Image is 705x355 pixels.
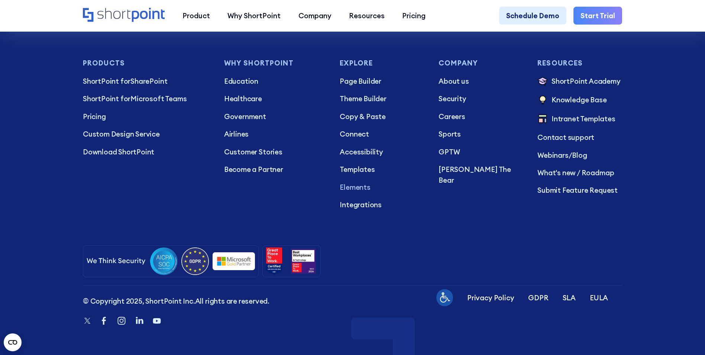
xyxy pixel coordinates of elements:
a: Linkedin [134,316,145,327]
a: Become a Partner [224,164,326,175]
a: Home [83,8,165,23]
a: Youtube [152,316,162,327]
a: Customer Stories [224,147,326,157]
a: Facebook [99,316,109,327]
iframe: Chat Widget [668,319,705,355]
a: GPTW [439,147,523,157]
a: Intranet Templates [537,113,622,125]
a: EULA [590,292,608,303]
a: Contact support [537,132,622,143]
a: Theme Builder [340,93,424,104]
a: Copy & Paste [340,111,424,122]
a: Why ShortPoint [219,7,290,24]
div: Pricing [402,10,426,21]
a: Healthcare [224,93,326,104]
a: Submit Feature Request [537,185,622,195]
a: Privacy Policy [467,292,514,303]
p: Intranet Templates [552,113,615,125]
a: ShortPoint forMicrosoft Teams [83,93,210,104]
h3: Why Shortpoint [224,59,326,67]
div: Product [182,10,210,21]
a: Schedule Demo [499,7,566,24]
a: ShortPoint forSharePoint [83,76,210,86]
div: Resources [349,10,385,21]
a: Accessibility [340,147,424,157]
h3: Explore [340,59,424,67]
a: Connect [340,129,424,139]
p: Page Builder [340,76,424,86]
a: Elements [340,182,424,192]
span: © Copyright 2025, ShortPoint Inc. [83,297,195,306]
a: SLA [563,292,576,303]
span: ShortPoint for [83,77,130,86]
a: Resources [340,7,393,24]
a: Sports [439,129,523,139]
a: Blog [572,151,587,160]
h3: Products [83,59,210,67]
a: Product [174,7,219,24]
a: Templates [340,164,424,175]
a: ShortPoint Academy [537,76,622,87]
div: Why ShortPoint [227,10,281,21]
p: / [537,150,622,160]
h3: Company [439,59,523,67]
a: Company [290,7,340,24]
div: Company [298,10,332,21]
a: Education [224,76,326,86]
a: Pricing [83,111,210,122]
a: Twitter [83,316,92,326]
span: ShortPoint for [83,94,130,103]
a: Download ShortPoint [83,147,210,157]
a: Custom Design Service [83,129,210,139]
p: SharePoint [83,76,210,86]
a: Government [224,111,326,122]
a: Start Trial [573,7,622,24]
a: Knowledge Base [537,95,622,106]
button: Open CMP widget [4,333,22,351]
a: Security [439,93,523,104]
a: Instagram [116,316,127,327]
p: Microsoft Teams [83,93,210,104]
h3: Resources [537,59,622,67]
a: GDPR [528,292,548,303]
a: About us [439,76,523,86]
a: Webinars [537,151,568,160]
a: Airlines [224,129,326,139]
p: Knowledge Base [552,95,607,106]
a: Integrations [340,199,424,210]
a: Careers [439,111,523,122]
a: Pricing [394,7,434,24]
p: All rights are reserved. [83,296,269,306]
p: [PERSON_NAME] The Bear [439,164,523,185]
a: What's new / Roadmap [537,167,622,178]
